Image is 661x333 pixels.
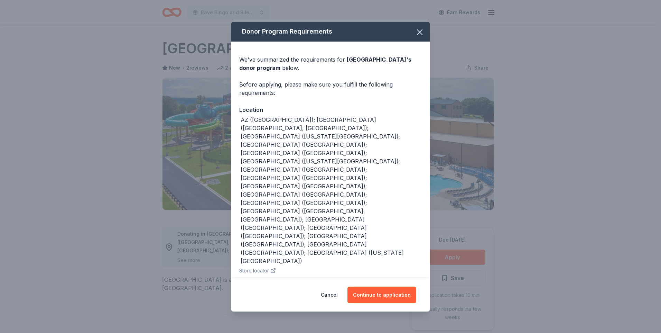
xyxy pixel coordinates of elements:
[347,287,416,303] button: Continue to application
[239,55,422,72] div: We've summarized the requirements for below.
[321,287,338,303] button: Cancel
[239,105,422,114] div: Location
[239,267,276,275] button: Store locator
[241,116,422,265] div: AZ ([GEOGRAPHIC_DATA]); [GEOGRAPHIC_DATA] ([GEOGRAPHIC_DATA], [GEOGRAPHIC_DATA]); [GEOGRAPHIC_DAT...
[239,80,422,97] div: Before applying, please make sure you fulfill the following requirements:
[231,22,430,42] div: Donor Program Requirements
